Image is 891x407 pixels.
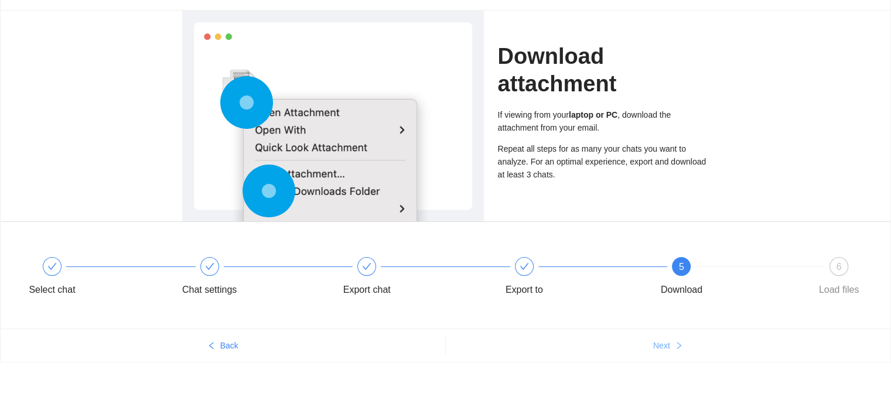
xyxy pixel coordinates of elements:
div: Export to [506,281,543,299]
button: leftBack [1,336,445,355]
span: Next [653,339,670,352]
div: If viewing from your , download the attachment from your email. [498,108,709,134]
span: check [362,262,371,271]
h1: Download attachment [498,43,709,97]
div: Chat settings [182,281,237,299]
div: Download [661,281,702,299]
span: right [675,341,683,351]
button: Nextright [446,336,891,355]
div: Chat settings [176,257,333,299]
div: 6Load files [805,257,873,299]
div: Export chat [333,257,490,299]
b: laptop or PC [569,110,617,119]
div: 5Download [647,257,805,299]
span: 6 [837,262,842,272]
div: Load files [819,281,859,299]
div: Repeat all steps for as many your chats you want to analyze. For an optimal experience, export an... [498,142,709,181]
span: check [205,262,214,271]
span: check [47,262,57,271]
span: Back [220,339,238,352]
span: check [520,262,529,271]
div: Export chat [343,281,391,299]
div: Select chat [29,281,75,299]
span: left [207,341,216,351]
div: Select chat [18,257,176,299]
div: Export to [490,257,648,299]
span: 5 [679,262,684,272]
